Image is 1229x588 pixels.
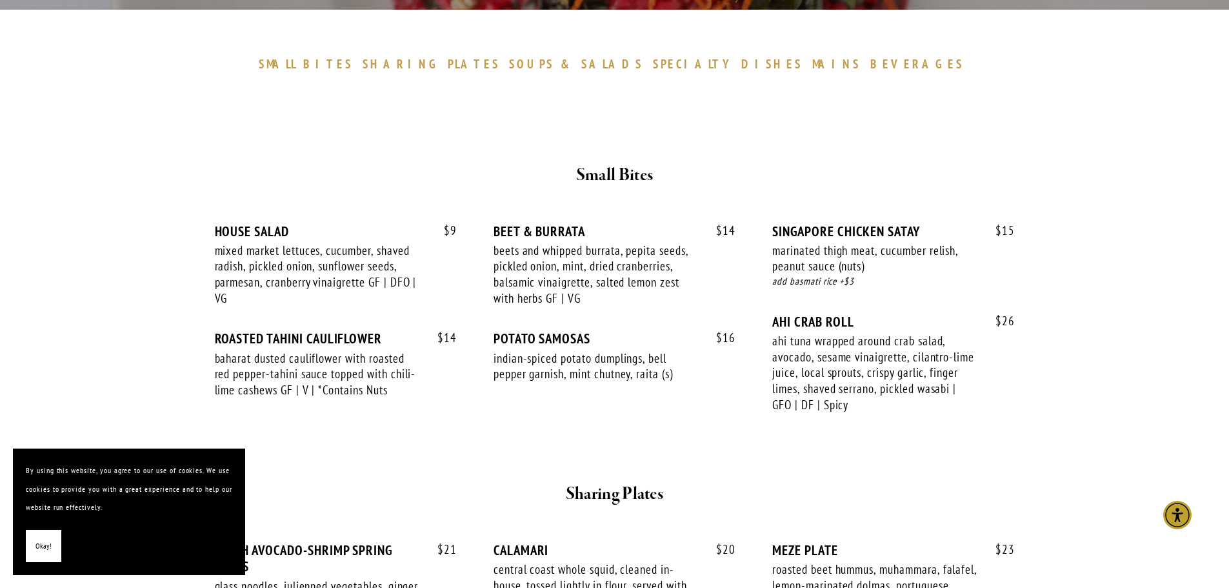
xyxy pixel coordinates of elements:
span: SPECIALTY [653,56,735,72]
div: FRESH AVOCADO-SHRIMP SPRING ROLLS [215,542,457,574]
a: MAINS [812,56,867,72]
span: $ [716,223,723,238]
div: MEZE PLATE [772,542,1014,558]
strong: Small Bites [576,164,653,187]
div: marinated thigh meat, cucumber relish, peanut sauce (nuts) [772,243,977,274]
a: SHARINGPLATES [363,56,506,72]
span: 26 [983,314,1015,329]
span: $ [995,223,1002,238]
div: BEET & BURRATA [494,223,735,239]
div: mixed market lettuces, cucumber, shaved radish, pickled onion, sunflower seeds, parmesan, cranber... [215,243,420,307]
span: Okay! [35,537,52,556]
a: SPECIALTYDISHES [653,56,809,72]
span: MAINS [812,56,861,72]
span: DISHES [741,56,803,72]
button: Okay! [26,530,61,563]
a: SMALLBITES [259,56,360,72]
span: SMALL [259,56,297,72]
span: SHARING [363,56,441,72]
div: baharat dusted cauliflower with roasted red pepper-tahini sauce topped with chili-lime cashews GF... [215,350,420,398]
span: $ [716,330,723,345]
span: 20 [703,542,735,557]
div: CALAMARI [494,542,735,558]
span: SALADS [581,56,643,72]
span: 23 [983,542,1015,557]
div: ROASTED TAHINI CAULIFLOWER [215,330,457,347]
span: SOUPS [509,56,554,72]
span: 15 [983,223,1015,238]
span: 14 [703,223,735,238]
span: $ [716,542,723,557]
section: Cookie banner [13,449,245,575]
span: $ [444,223,450,238]
span: $ [437,330,444,345]
span: $ [995,313,1002,329]
span: 16 [703,330,735,345]
p: By using this website, you agree to our use of cookies. We use cookies to provide you with a grea... [26,461,232,517]
span: 9 [431,223,457,238]
div: beets and whipped burrata, pepita seeds, pickled onion, mint, dried cranberries, balsamic vinaigr... [494,243,699,307]
div: POTATO SAMOSAS [494,330,735,347]
span: $ [995,542,1002,557]
div: ahi tuna wrapped around crab salad, avocado, sesame vinaigrette, cilantro-lime juice, local sprou... [772,333,977,413]
div: Accessibility Menu [1163,501,1192,529]
div: indian-spiced potato dumplings, bell pepper garnish, mint chutney, raita (s) [494,350,699,382]
div: AHI CRAB ROLL [772,314,1014,330]
span: 21 [425,542,457,557]
span: $ [437,542,444,557]
strong: Sharing Plates [566,483,663,505]
span: & [561,56,575,72]
a: BEVERAGES [870,56,971,72]
div: HOUSE SALAD [215,223,457,239]
a: SOUPS&SALADS [509,56,649,72]
div: SINGAPORE CHICKEN SATAY [772,223,1014,239]
span: BITES [303,56,353,72]
span: PLATES [448,56,500,72]
div: add basmati rice +$3 [772,274,1014,289]
span: BEVERAGES [870,56,964,72]
span: 14 [425,330,457,345]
